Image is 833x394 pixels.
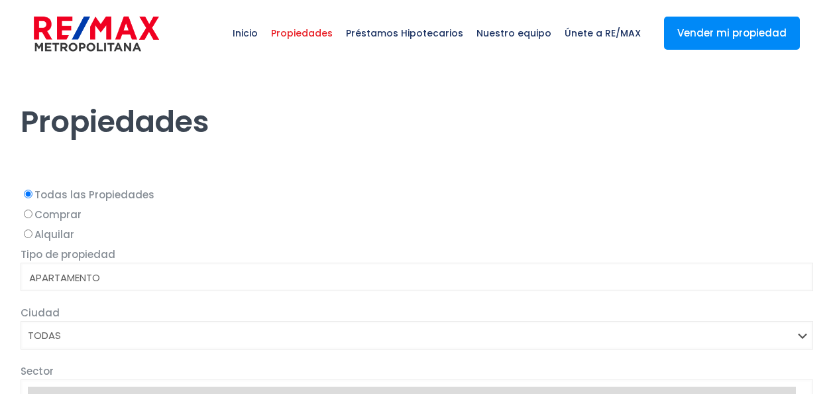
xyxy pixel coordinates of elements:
option: CASA [28,286,796,302]
label: Todas las Propiedades [21,186,813,203]
input: Todas las Propiedades [24,190,32,198]
label: Comprar [21,206,813,223]
option: APARTAMENTO [28,270,796,286]
span: Tipo de propiedad [21,247,115,261]
input: Comprar [24,210,32,218]
h1: Propiedades [21,67,813,140]
span: Inicio [226,13,264,53]
span: Únete a RE/MAX [558,13,647,53]
a: Vender mi propiedad [664,17,800,50]
label: Alquilar [21,226,813,243]
span: Ciudad [21,306,60,320]
img: remax-metropolitana-logo [34,14,159,54]
input: Alquilar [24,230,32,238]
span: Propiedades [264,13,339,53]
span: Nuestro equipo [470,13,558,53]
span: Préstamos Hipotecarios [339,13,470,53]
span: Sector [21,364,54,378]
